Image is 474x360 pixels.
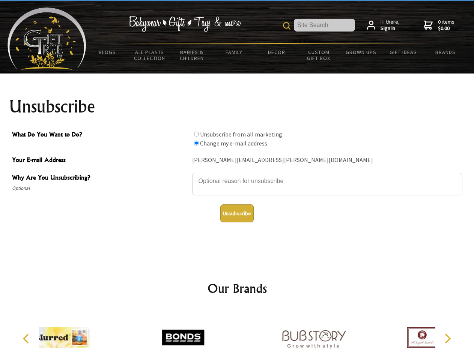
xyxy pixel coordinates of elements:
img: Babyware - Gifts - Toys and more... [8,7,86,70]
a: Family [213,44,256,60]
a: Babies & Children [171,44,213,66]
button: Unsubscribe [220,204,254,222]
a: Custom Gift Box [298,44,340,66]
button: Next [439,330,456,347]
label: Unsubscribe from all marketing [200,130,282,138]
span: Optional [12,184,188,193]
span: Why Are You Unsubscribing? [12,173,188,184]
span: Hi there, [381,19,400,32]
label: Change my e-mail address [200,139,267,147]
input: Site Search [294,19,355,31]
a: Gift Ideas [382,44,424,60]
a: Brands [424,44,467,60]
a: Decor [255,44,298,60]
span: Your E-mail Address [12,155,188,166]
h2: Our Brands [15,279,459,297]
img: Babywear - Gifts - Toys & more [128,16,241,32]
input: What Do You Want to Do? [194,141,199,145]
img: product search [283,22,290,30]
a: All Plants Collection [129,44,171,66]
button: Previous [19,330,35,347]
span: 0 items [438,18,454,32]
a: BLOGS [86,44,129,60]
h1: Unsubscribe [9,97,465,115]
a: Grown Ups [340,44,382,60]
strong: $0.00 [438,25,454,32]
a: 0 items$0.00 [424,19,454,32]
strong: Sign in [381,25,400,32]
span: What Do You Want to Do? [12,130,188,141]
input: What Do You Want to Do? [194,132,199,136]
div: [PERSON_NAME][EMAIL_ADDRESS][PERSON_NAME][DOMAIN_NAME] [192,154,462,166]
textarea: Why Are You Unsubscribing? [192,173,462,195]
a: Hi there,Sign in [367,19,400,32]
